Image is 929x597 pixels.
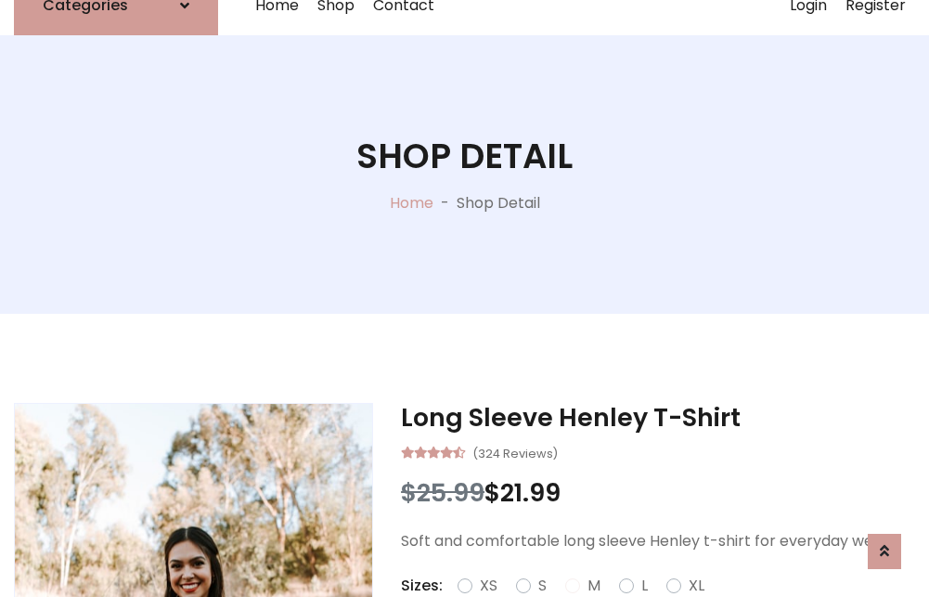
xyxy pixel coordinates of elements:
label: M [587,575,600,597]
label: L [641,575,648,597]
small: (324 Reviews) [472,441,558,463]
h3: Long Sleeve Henley T-Shirt [401,403,915,433]
label: XS [480,575,497,597]
label: S [538,575,547,597]
label: XL [689,575,704,597]
span: $25.99 [401,475,484,510]
span: 21.99 [500,475,561,510]
p: Soft and comfortable long sleeve Henley t-shirt for everyday wear. [401,530,915,552]
h1: Shop Detail [356,136,573,176]
p: Sizes: [401,575,443,597]
h3: $ [401,478,915,508]
a: Home [390,192,433,214]
p: - [433,192,457,214]
p: Shop Detail [457,192,540,214]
